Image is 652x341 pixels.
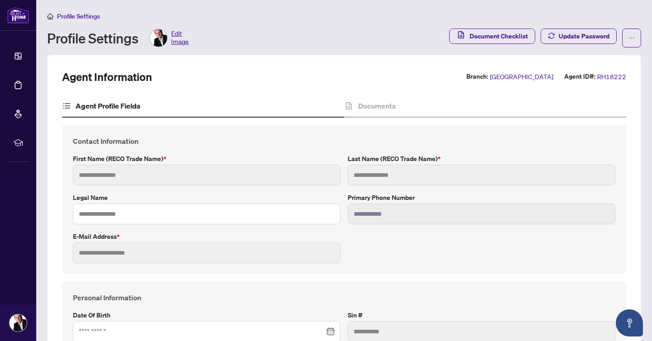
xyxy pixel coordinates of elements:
label: E-mail Address [73,232,340,242]
label: First Name (RECO Trade Name) [73,154,340,164]
span: Profile Settings [57,12,100,20]
label: Primary Phone Number [348,193,615,203]
h4: Documents [358,100,396,111]
span: Edit Image [171,29,189,47]
label: Branch: [466,71,488,82]
img: Profile Icon [10,314,27,332]
h4: Personal Information [73,292,615,303]
span: Document Checklist [470,29,528,43]
h4: Contact Information [73,136,615,147]
button: Open asap [616,309,643,336]
span: [GEOGRAPHIC_DATA] [490,71,553,82]
label: Agent ID#: [564,71,595,82]
h2: Agent Information [62,70,152,84]
label: Last Name (RECO Trade Name) [348,154,615,164]
label: Legal Name [73,193,340,203]
label: Sin # [348,310,615,320]
span: ellipsis [628,35,635,41]
button: Document Checklist [449,28,535,44]
img: Profile Icon [150,29,167,47]
span: RH18222 [597,71,626,82]
span: home [47,13,53,19]
h4: Agent Profile Fields [76,100,140,111]
img: logo [7,7,29,24]
label: Date of Birth [73,310,340,320]
div: Profile Settings [47,29,189,47]
span: Update Password [559,29,609,43]
button: Update Password [541,28,617,44]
